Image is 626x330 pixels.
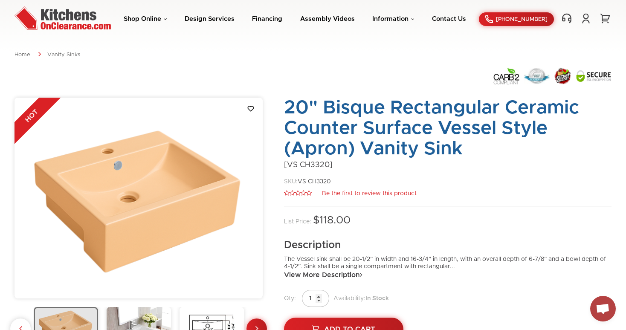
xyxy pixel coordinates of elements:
[284,219,311,225] span: List Price:
[47,52,80,58] a: Vanity Sinks
[284,98,579,159] span: 20" Bisque Rectangular Ceramic Counter Surface Vessel Style (Apron) Vanity Sink
[554,67,572,84] img: Secure Order
[284,290,612,307] div: Availability:
[576,69,612,82] img: Secure SSL Encyption
[300,16,355,22] a: Assembly Videos
[432,16,466,22] a: Contact Us
[524,68,550,84] img: Lowest Price Guarantee
[14,98,263,296] img: prodmain_88147_CH3320_1.5.jpg
[284,160,612,170] div: [VS CH3320]
[284,271,362,279] a: View More Description
[284,178,612,186] li: VS CH3320
[590,296,616,321] a: Open chat
[124,16,167,22] a: Shop Online
[284,179,298,185] span: SKU:
[14,6,111,30] img: Kitchens On Clearance
[284,256,606,270] span: The Vessel sink shall be 20-1/2” in width and 16-3/4” in length, with an overall depth of 6-7/8” ...
[284,239,612,252] h2: Description
[479,12,554,26] a: [PHONE_NUMBER]
[185,16,235,22] a: Design Services
[365,295,389,301] strong: In Stock
[496,17,548,22] span: [PHONE_NUMBER]
[284,295,296,301] label: Qty:
[322,191,417,197] span: Be the first to review this product
[493,67,520,85] img: Carb2 Compliant
[372,16,414,22] a: Information
[252,16,282,22] a: Financing
[313,215,351,226] strong: $118.00
[14,52,30,58] a: Home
